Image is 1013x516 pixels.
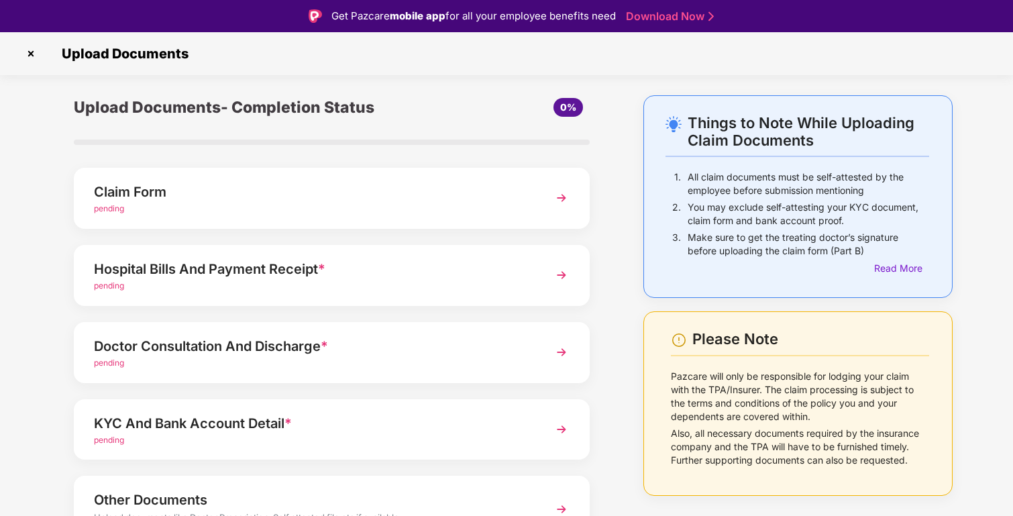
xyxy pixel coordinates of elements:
div: Please Note [692,330,929,348]
div: KYC And Bank Account Detail [94,413,530,434]
div: Upload Documents- Completion Status [74,95,417,119]
div: Get Pazcare for all your employee benefits need [331,8,616,24]
span: pending [94,358,124,368]
img: svg+xml;base64,PHN2ZyBpZD0iV2FybmluZ18tXzI0eDI0IiBkYXRhLW5hbWU9Ildhcm5pbmcgLSAyNHgyNCIgeG1sbnM9Im... [671,332,687,348]
img: svg+xml;base64,PHN2ZyBpZD0iTmV4dCIgeG1sbnM9Imh0dHA6Ly93d3cudzMub3JnLzIwMDAvc3ZnIiB3aWR0aD0iMzYiIG... [549,340,574,364]
img: Logo [309,9,322,23]
img: svg+xml;base64,PHN2ZyB4bWxucz0iaHR0cDovL3d3dy53My5vcmcvMjAwMC9zdmciIHdpZHRoPSIyNC4wOTMiIGhlaWdodD... [665,116,682,132]
span: Upload Documents [48,46,195,62]
p: 2. [672,201,681,227]
p: Also, all necessary documents required by the insurance company and the TPA will have to be furni... [671,427,929,467]
span: pending [94,203,124,213]
img: svg+xml;base64,PHN2ZyBpZD0iTmV4dCIgeG1sbnM9Imh0dHA6Ly93d3cudzMub3JnLzIwMDAvc3ZnIiB3aWR0aD0iMzYiIG... [549,186,574,210]
img: svg+xml;base64,PHN2ZyBpZD0iQ3Jvc3MtMzJ4MzIiIHhtbG5zPSJodHRwOi8vd3d3LnczLm9yZy8yMDAwL3N2ZyIgd2lkdG... [20,43,42,64]
div: Claim Form [94,181,530,203]
p: Pazcare will only be responsible for lodging your claim with the TPA/Insurer. The claim processin... [671,370,929,423]
span: pending [94,280,124,291]
p: You may exclude self-attesting your KYC document, claim form and bank account proof. [688,201,929,227]
p: All claim documents must be self-attested by the employee before submission mentioning [688,170,929,197]
img: svg+xml;base64,PHN2ZyBpZD0iTmV4dCIgeG1sbnM9Imh0dHA6Ly93d3cudzMub3JnLzIwMDAvc3ZnIiB3aWR0aD0iMzYiIG... [549,263,574,287]
p: 1. [674,170,681,197]
strong: mobile app [390,9,445,22]
img: svg+xml;base64,PHN2ZyBpZD0iTmV4dCIgeG1sbnM9Imh0dHA6Ly93d3cudzMub3JnLzIwMDAvc3ZnIiB3aWR0aD0iMzYiIG... [549,417,574,442]
div: Other Documents [94,489,530,511]
a: Download Now [626,9,710,23]
div: Read More [874,261,929,276]
p: 3. [672,231,681,258]
div: Doctor Consultation And Discharge [94,336,530,357]
div: Hospital Bills And Payment Receipt [94,258,530,280]
p: Make sure to get the treating doctor’s signature before uploading the claim form (Part B) [688,231,929,258]
img: Stroke [708,9,714,23]
span: 0% [560,101,576,113]
span: pending [94,435,124,445]
div: Things to Note While Uploading Claim Documents [688,114,929,149]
